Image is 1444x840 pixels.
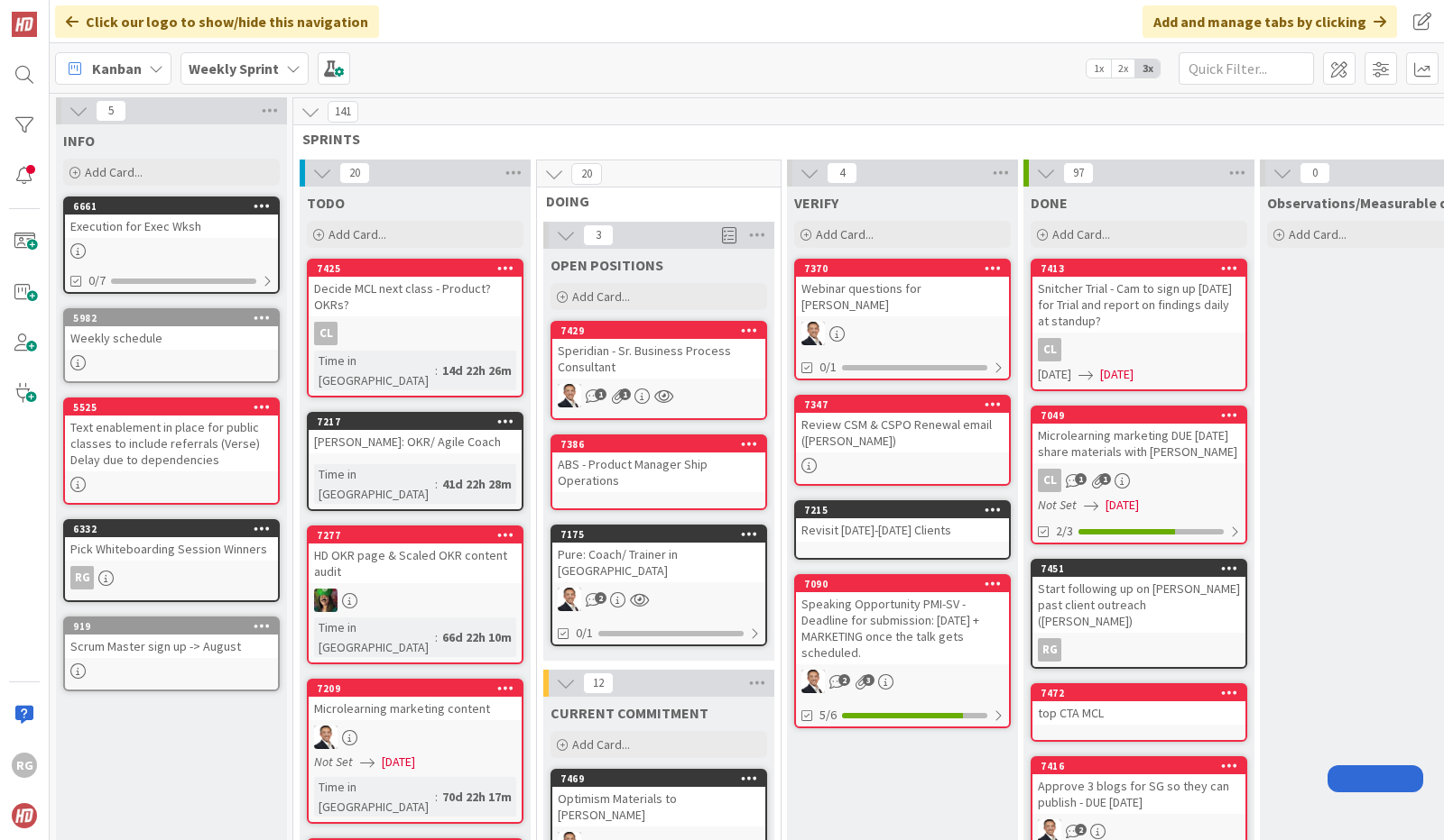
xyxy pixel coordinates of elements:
[314,351,435,390] div: Time in [GEOGRAPHIC_DATA]
[1031,559,1247,669] a: 7451Start following up on [PERSON_NAME] past client outreach ([PERSON_NAME])RG
[796,576,1009,664] div: 7090Speaking Opportunity PMI-SV - Deadline for submission: [DATE] + MARKETING once the talk gets ...
[1289,226,1347,242] span: Add Card...
[438,627,516,647] div: 66d 22h 10m
[1032,561,1245,577] div: 7451
[309,322,522,345] div: CL
[796,277,1009,316] div: Webinar questions for [PERSON_NAME]
[560,324,765,337] div: 7429
[309,277,522,316] div: Decide MCL next class - Product? OKRs?
[435,474,438,494] span: :
[1041,760,1245,772] div: 7416
[309,260,522,277] div: 7425
[551,321,767,420] a: 7429Speridian - Sr. Business Process ConsultantSL
[1032,758,1245,774] div: 7416
[307,412,523,511] a: 7217[PERSON_NAME]: OKR/ Agile CoachTime in [GEOGRAPHIC_DATA]:41d 22h 28m
[619,388,631,400] span: 1
[794,395,1011,486] a: 7347Review CSM & CSPO Renewal email ([PERSON_NAME])
[572,736,630,753] span: Add Card...
[435,787,438,807] span: :
[1041,687,1245,699] div: 7472
[63,132,95,150] span: INFO
[435,361,438,380] span: :
[65,521,278,561] div: 6332Pick Whiteboarding Session Winners
[314,617,435,657] div: Time in [GEOGRAPHIC_DATA]
[571,163,602,185] span: 20
[1032,701,1245,725] div: top CTA MCL
[1056,522,1073,541] span: 2/3
[1099,473,1111,485] span: 1
[1032,774,1245,814] div: Approve 3 blogs for SG so they can publish - DUE [DATE]
[309,414,522,453] div: 7217[PERSON_NAME]: OKR/ Agile Coach
[801,670,825,693] img: SL
[1143,5,1397,38] div: Add and manage tabs by clicking
[65,618,278,635] div: 919
[1038,638,1061,662] div: RG
[546,192,758,210] span: DOING
[796,260,1009,277] div: 7370
[551,434,767,510] a: 7386ABS - Product Manager Ship Operations
[796,413,1009,452] div: Review CSM & CSPO Renewal email ([PERSON_NAME])
[55,5,379,38] div: Click our logo to show/hide this navigation
[309,414,522,430] div: 7217
[1041,262,1245,275] div: 7413
[863,674,875,686] span: 3
[1032,577,1245,633] div: Start following up on [PERSON_NAME] past client outreach ([PERSON_NAME])
[65,326,278,350] div: Weekly schedule
[794,259,1011,380] a: 7370Webinar questions for [PERSON_NAME]SL0/1
[309,527,522,583] div: 7277HD OKR page & Scaled OKR content audit
[1106,496,1139,515] span: [DATE]
[309,680,522,697] div: 7209
[1032,338,1245,361] div: CL
[63,196,280,294] a: 6661Execution for Exec Wksh0/7
[73,401,278,414] div: 5525
[1032,407,1245,424] div: 7049
[63,308,280,383] a: 5982Weekly schedule
[794,574,1011,728] a: 7090Speaking Opportunity PMI-SV - Deadline for submission: [DATE] + MARKETING once the talk gets ...
[552,588,765,611] div: SL
[317,415,522,428] div: 7217
[12,753,37,778] div: RG
[558,588,581,611] img: SL
[73,523,278,535] div: 6332
[819,358,837,377] span: 0/1
[329,226,386,242] span: Add Card...
[1032,260,1245,333] div: 7413Snitcher Trial - Cam to sign up [DATE] for Trial and report on findings daily at standup?
[804,262,1009,275] div: 7370
[794,194,838,212] span: VERIFY
[794,500,1011,560] a: 7215Revisit [DATE]-[DATE] Clients
[796,502,1009,518] div: 7215
[804,578,1009,590] div: 7090
[317,262,522,275] div: 7425
[796,592,1009,664] div: Speaking Opportunity PMI-SV - Deadline for submission: [DATE] + MARKETING once the talk gets sche...
[1038,469,1061,492] div: CL
[552,436,765,492] div: 7386ABS - Product Manager Ship Operations
[1032,260,1245,277] div: 7413
[73,620,278,633] div: 919
[1032,638,1245,662] div: RG
[1032,561,1245,633] div: 7451Start following up on [PERSON_NAME] past client outreach ([PERSON_NAME])
[1300,162,1330,184] span: 0
[572,288,630,305] span: Add Card...
[552,526,765,582] div: 7175Pure: Coach/ Trainer in [GEOGRAPHIC_DATA]
[1087,59,1111,78] span: 1x
[92,58,142,79] span: Kanban
[73,200,278,213] div: 6661
[314,726,338,749] img: SL
[551,525,767,646] a: 7175Pure: Coach/ Trainer in [GEOGRAPHIC_DATA]SL0/1
[1052,226,1110,242] span: Add Card...
[70,566,94,589] div: RG
[382,753,415,772] span: [DATE]
[65,521,278,537] div: 6332
[314,753,353,770] i: Not Set
[309,543,522,583] div: HD OKR page & Scaled OKR content audit
[1038,365,1071,384] span: [DATE]
[309,680,522,720] div: 7209Microlearning marketing content
[438,787,516,807] div: 70d 22h 17m
[558,384,581,407] img: SL
[1075,824,1087,835] span: 2
[65,198,278,215] div: 6661
[560,438,765,451] div: 7386
[1031,406,1247,544] a: 7049Microlearning marketing DUE [DATE] share materials with [PERSON_NAME]CLNot Set[DATE]2/3
[65,537,278,561] div: Pick Whiteboarding Session Winners
[583,224,614,246] span: 3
